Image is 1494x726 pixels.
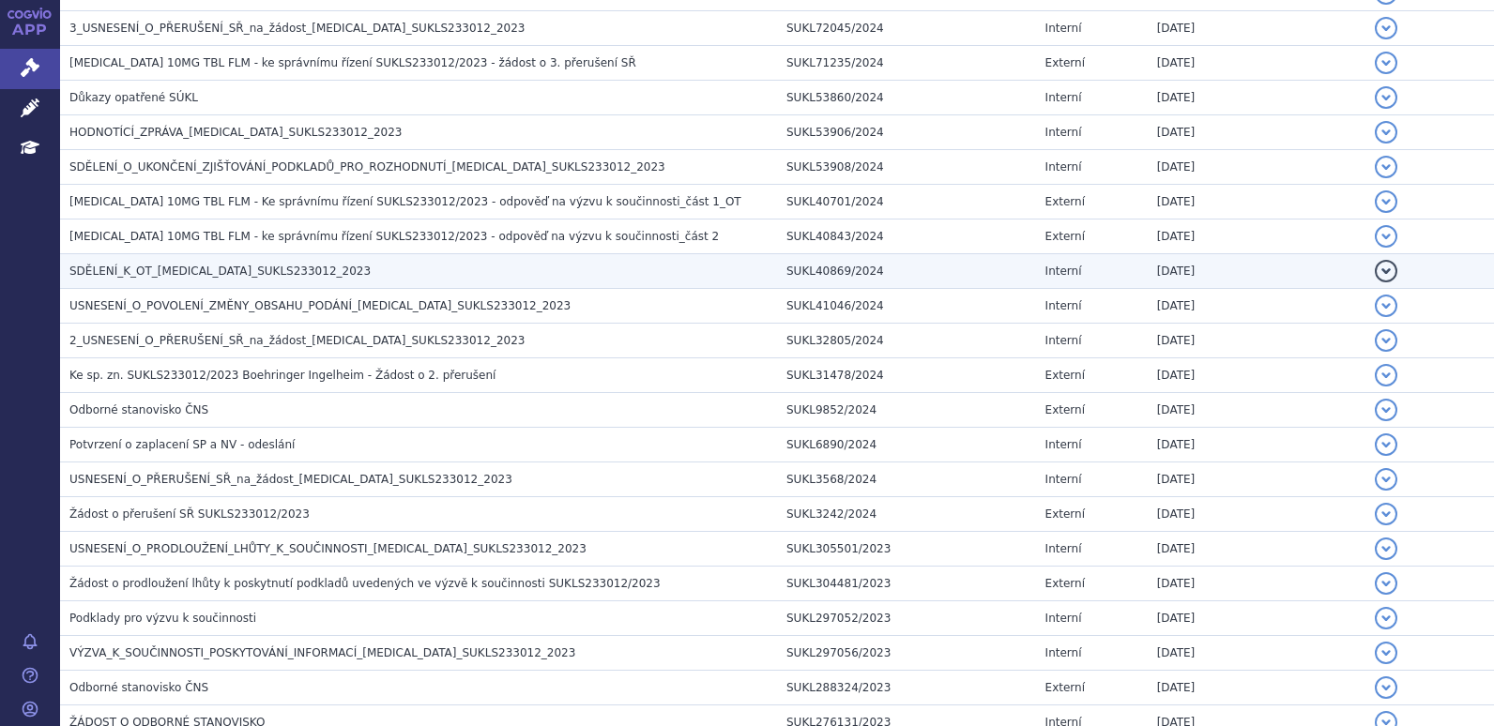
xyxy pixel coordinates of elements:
[777,393,1036,428] td: SUKL9852/2024
[1148,254,1366,289] td: [DATE]
[69,160,665,174] span: SDĚLENÍ_O_UKONČENÍ_ZJIŠŤOVÁNÍ_PODKLADŮ_PRO_ROZHODNUTÍ_JARDIANCE_SUKLS233012_2023
[1375,295,1397,317] button: detail
[1045,507,1085,521] span: Externí
[777,428,1036,462] td: SUKL6890/2024
[777,219,1036,254] td: SUKL40843/2024
[777,567,1036,601] td: SUKL304481/2023
[1148,428,1366,462] td: [DATE]
[1045,91,1082,104] span: Interní
[1045,681,1085,694] span: Externí
[777,532,1036,567] td: SUKL305501/2023
[1148,567,1366,601] td: [DATE]
[777,115,1036,150] td: SUKL53906/2024
[777,81,1036,115] td: SUKL53860/2024
[69,369,495,382] span: Ke sp. zn. SUKLS233012/2023 Boehringer Ingelheim - Žádost o 2. přerušení
[1045,126,1082,139] span: Interní
[1375,190,1397,213] button: detail
[1045,542,1082,555] span: Interní
[69,299,571,312] span: USNESENÍ_O_POVOLENÍ_ZMĚNY_OBSAHU_PODÁNÍ_JARDIANCE_SUKLS233012_2023
[69,230,719,243] span: JARDIANCE 10MG TBL FLM - ke správnímu řízení SUKLS233012/2023 - odpověď na výzvu k součinnosti_čá...
[1045,230,1085,243] span: Externí
[1045,160,1082,174] span: Interní
[1148,497,1366,532] td: [DATE]
[1045,403,1085,416] span: Externí
[1148,462,1366,497] td: [DATE]
[1045,299,1082,312] span: Interní
[1375,503,1397,525] button: detail
[777,254,1036,289] td: SUKL40869/2024
[777,671,1036,705] td: SUKL288324/2023
[1045,369,1085,382] span: Externí
[1148,289,1366,324] td: [DATE]
[1045,265,1082,278] span: Interní
[1045,56,1085,69] span: Externí
[777,11,1036,46] td: SUKL72045/2024
[1045,334,1082,347] span: Interní
[69,265,371,278] span: SDĚLENÍ_K_OT_JARDIANCE_SUKLS233012_2023
[1148,671,1366,705] td: [DATE]
[69,542,587,555] span: USNESENÍ_O_PRODLOUŽENÍ_LHŮTY_K_SOUČINNOSTI_JARDIANCE_SUKLS233012_2023
[69,403,208,416] span: Odborné stanovisko ČNS
[777,358,1036,393] td: SUKL31478/2024
[1148,46,1366,81] td: [DATE]
[777,289,1036,324] td: SUKL41046/2024
[777,636,1036,671] td: SUKL297056/2023
[1045,646,1082,659] span: Interní
[69,126,403,139] span: HODNOTÍCÍ_ZPRÁVA_JARDIANCE_SUKLS233012_2023
[1375,86,1397,109] button: detail
[1148,532,1366,567] td: [DATE]
[1375,676,1397,699] button: detail
[69,438,295,451] span: Potvrzení o zaplacení SP a NV - odeslání
[1148,636,1366,671] td: [DATE]
[1148,115,1366,150] td: [DATE]
[1375,225,1397,248] button: detail
[1148,185,1366,219] td: [DATE]
[1375,468,1397,491] button: detail
[1045,473,1082,486] span: Interní
[1375,572,1397,595] button: detail
[777,185,1036,219] td: SUKL40701/2024
[69,612,256,625] span: Podklady pro výzvu k součinnosti
[69,507,310,521] span: Žádost o přerušení SŘ SUKLS233012/2023
[69,22,525,35] span: 3_USNESENÍ_O_PŘERUŠENÍ_SŘ_na_žádost_JARDIANCE_SUKLS233012_2023
[1375,52,1397,74] button: detail
[69,577,661,590] span: Žádost o prodloužení lhůty k poskytnutí podkladů uvedených ve výzvě k součinnosti SUKLS233012/2023
[1045,612,1082,625] span: Interní
[777,601,1036,636] td: SUKL297052/2023
[1148,150,1366,185] td: [DATE]
[1375,399,1397,421] button: detail
[1375,433,1397,456] button: detail
[777,497,1036,532] td: SUKL3242/2024
[1375,607,1397,629] button: detail
[69,334,525,347] span: 2_USNESENÍ_O_PŘERUŠENÍ_SŘ_na_žádost_JARDIANCE_SUKLS233012_2023
[1148,219,1366,254] td: [DATE]
[777,150,1036,185] td: SUKL53908/2024
[1375,260,1397,282] button: detail
[69,681,208,694] span: Odborné stanovisko ČNS
[69,195,741,208] span: JARDIANCE 10MG TBL FLM - Ke správnímu řízení SUKLS233012/2023 - odpověď na výzvu k součinnosti_čá...
[1148,324,1366,358] td: [DATE]
[1375,329,1397,352] button: detail
[69,91,198,104] span: Důkazy opatřené SÚKL
[1375,537,1397,560] button: detail
[1148,11,1366,46] td: [DATE]
[777,462,1036,497] td: SUKL3568/2024
[1045,22,1082,35] span: Interní
[1045,577,1085,590] span: Externí
[69,56,636,69] span: JARDIANCE 10MG TBL FLM - ke správnímu řízení SUKLS233012/2023 - žádost o 3. přerušení SŘ
[1375,17,1397,39] button: detail
[1045,195,1085,208] span: Externí
[69,646,575,659] span: VÝZVA_K_SOUČINNOSTI_POSKYTOVÁNÍ_INFORMACÍ_JARDIANCE_SUKLS233012_2023
[1148,601,1366,636] td: [DATE]
[1375,121,1397,144] button: detail
[1375,364,1397,386] button: detail
[1148,81,1366,115] td: [DATE]
[1375,156,1397,178] button: detail
[777,324,1036,358] td: SUKL32805/2024
[777,46,1036,81] td: SUKL71235/2024
[1148,393,1366,428] td: [DATE]
[1045,438,1082,451] span: Interní
[1375,642,1397,664] button: detail
[69,473,512,486] span: USNESENÍ_O_PŘERUŠENÍ_SŘ_na_žádost_JARDIANCE_SUKLS233012_2023
[1148,358,1366,393] td: [DATE]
